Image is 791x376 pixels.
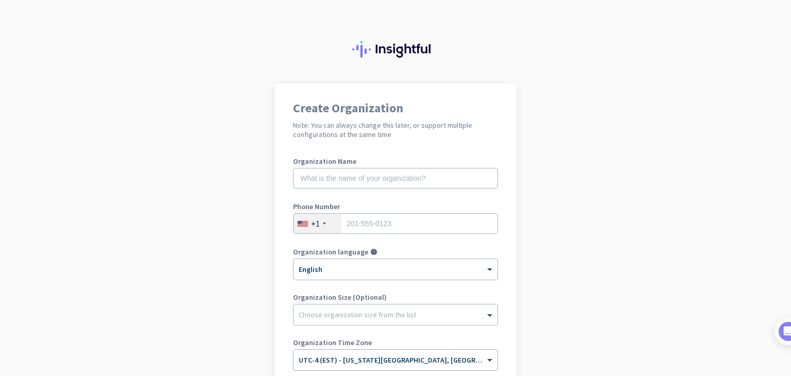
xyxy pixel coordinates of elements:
label: Phone Number [293,203,498,210]
input: What is the name of your organization? [293,168,498,189]
img: Insightful [352,41,439,58]
h1: Create Organization [293,102,498,114]
div: +1 [311,218,320,229]
label: Organization Size (Optional) [293,294,498,301]
label: Organization Name [293,158,498,165]
h2: Note: You can always change this later, or support multiple configurations at the same time [293,121,498,139]
input: 201-555-0123 [293,213,498,234]
label: Organization Time Zone [293,339,498,346]
label: Organization language [293,248,368,255]
i: help [370,248,377,255]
